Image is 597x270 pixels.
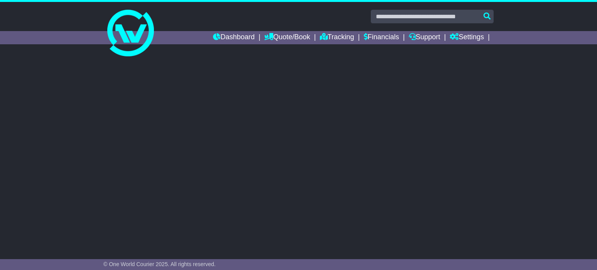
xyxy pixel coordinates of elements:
[450,31,484,44] a: Settings
[264,31,310,44] a: Quote/Book
[409,31,440,44] a: Support
[103,261,216,267] span: © One World Courier 2025. All rights reserved.
[213,31,255,44] a: Dashboard
[320,31,354,44] a: Tracking
[364,31,399,44] a: Financials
